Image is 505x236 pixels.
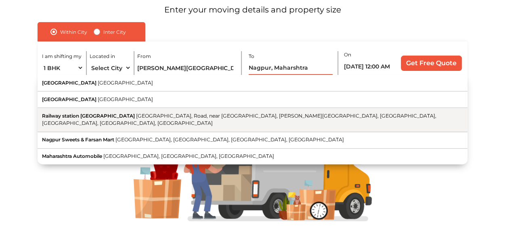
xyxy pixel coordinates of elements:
button: Nagpur Sweets & Farsan Mart[GEOGRAPHIC_DATA], [GEOGRAPHIC_DATA], [GEOGRAPHIC_DATA], [GEOGRAPHIC_D... [38,132,467,149]
span: [GEOGRAPHIC_DATA], [GEOGRAPHIC_DATA], [GEOGRAPHIC_DATA], [GEOGRAPHIC_DATA] [115,137,344,143]
label: Is flexible? [354,73,378,82]
span: Railway station [GEOGRAPHIC_DATA] [42,113,135,119]
span: [GEOGRAPHIC_DATA], Road, near [GEOGRAPHIC_DATA], [PERSON_NAME][GEOGRAPHIC_DATA], [GEOGRAPHIC_DATA... [42,113,436,126]
p: Enter your moving details and property size [20,4,485,16]
label: To [249,53,254,60]
span: Nagpur Sweets & Farsan Mart [42,137,114,143]
span: [GEOGRAPHIC_DATA] [42,96,96,102]
span: Maharashtra Automobile [42,153,102,159]
button: [GEOGRAPHIC_DATA][GEOGRAPHIC_DATA] [38,75,467,91]
label: I am shifting my [42,53,82,60]
input: Locality [249,61,333,75]
label: Within City [60,27,87,37]
input: Get Free Quote [401,56,462,71]
span: [GEOGRAPHIC_DATA] [98,80,153,86]
button: [GEOGRAPHIC_DATA][GEOGRAPHIC_DATA] [38,91,467,108]
label: Located in [90,53,115,60]
button: Maharashtra Automobile[GEOGRAPHIC_DATA], [GEOGRAPHIC_DATA], [GEOGRAPHIC_DATA] [38,149,467,165]
span: [GEOGRAPHIC_DATA] [98,96,153,102]
input: Select date [344,59,394,73]
span: [GEOGRAPHIC_DATA], [GEOGRAPHIC_DATA], [GEOGRAPHIC_DATA] [103,153,274,159]
span: [GEOGRAPHIC_DATA] [42,80,96,86]
label: From [137,53,151,60]
label: Inter City [103,27,126,37]
label: On [344,51,351,58]
input: Locality [137,61,235,75]
button: Railway station [GEOGRAPHIC_DATA][GEOGRAPHIC_DATA], Road, near [GEOGRAPHIC_DATA], [PERSON_NAME][G... [38,108,467,132]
